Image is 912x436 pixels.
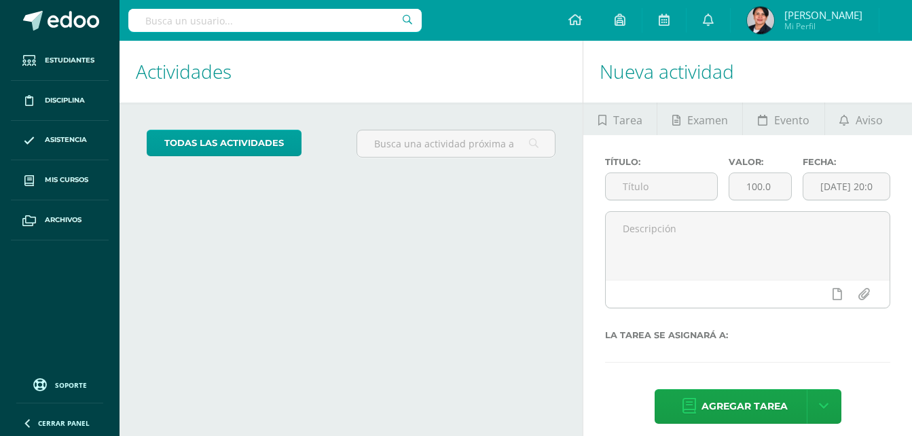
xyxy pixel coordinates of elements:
a: Tarea [583,103,657,135]
h1: Actividades [136,41,566,103]
input: Fecha de entrega [803,173,890,200]
span: Mis cursos [45,175,88,185]
h1: Nueva actividad [600,41,896,103]
label: Valor: [729,157,792,167]
span: Disciplina [45,95,85,106]
input: Puntos máximos [729,173,791,200]
a: Archivos [11,200,109,240]
span: Soporte [55,380,87,390]
a: Disciplina [11,81,109,121]
a: Estudiantes [11,41,109,81]
a: Evento [743,103,824,135]
span: Aviso [856,104,883,137]
a: Soporte [16,375,103,393]
a: todas las Actividades [147,130,302,156]
span: Tarea [613,104,642,137]
label: Título: [605,157,718,167]
span: Estudiantes [45,55,94,66]
img: 3217bf023867309e5ca14012f13f6a8c.png [747,7,774,34]
span: [PERSON_NAME] [784,8,862,22]
input: Busca un usuario... [128,9,422,32]
a: Aviso [825,103,898,135]
span: Examen [687,104,728,137]
label: La tarea se asignará a: [605,330,890,340]
span: Archivos [45,215,81,225]
span: Agregar tarea [701,390,788,423]
input: Busca una actividad próxima aquí... [357,130,555,157]
a: Mis cursos [11,160,109,200]
a: Asistencia [11,121,109,161]
input: Título [606,173,717,200]
span: Mi Perfil [784,20,862,32]
label: Fecha: [803,157,890,167]
a: Examen [657,103,742,135]
span: Evento [774,104,809,137]
span: Asistencia [45,134,87,145]
span: Cerrar panel [38,418,90,428]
